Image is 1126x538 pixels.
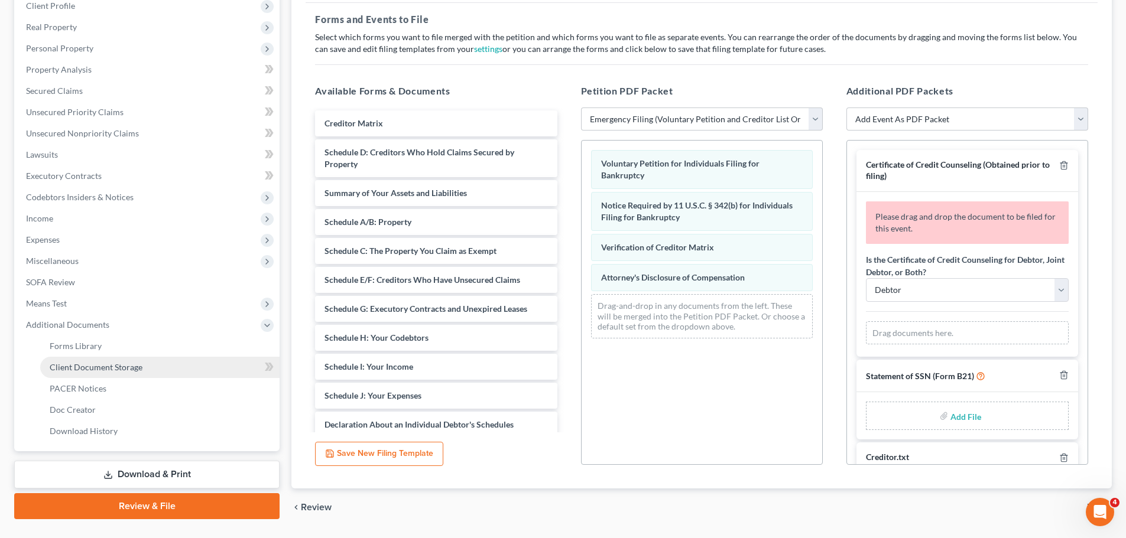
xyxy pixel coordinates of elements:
[26,213,53,223] span: Income
[325,246,497,256] span: Schedule C: The Property You Claim as Exempt
[26,64,92,74] span: Property Analysis
[301,503,332,512] span: Review
[846,84,1088,98] h5: Additional PDF Packets
[26,22,77,32] span: Real Property
[40,420,280,442] a: Download History
[866,159,1050,181] span: Certificate of Credit Counseling (Obtained prior to filing)
[26,43,93,53] span: Personal Property
[14,461,280,488] a: Download & Print
[26,128,139,138] span: Unsecured Nonpriority Claims
[26,256,79,266] span: Miscellaneous
[325,147,514,169] span: Schedule D: Creditors Who Hold Claims Secured by Property
[325,304,527,314] span: Schedule G: Executory Contracts and Unexpired Leases
[26,234,60,244] span: Expenses
[40,399,280,420] a: Doc Creator
[50,426,118,436] span: Download History
[40,357,280,378] a: Client Document Storage
[26,107,124,117] span: Unsecured Priority Claims
[474,44,502,54] a: settings
[866,452,909,463] div: Creditor.txt
[325,275,520,285] span: Schedule E/F: Creditors Who Have Unsecured Claims
[14,493,280,519] a: Review & File
[17,165,280,187] a: Executory Contracts
[26,298,67,308] span: Means Test
[17,80,280,102] a: Secured Claims
[40,335,280,357] a: Forms Library
[601,200,793,222] span: Notice Required by 11 U.S.C. § 342(b) for Individuals Filing for Bankruptcy
[325,419,514,429] span: Declaration About an Individual Debtor's Schedules
[1110,498,1119,507] span: 4
[291,503,301,512] i: chevron_left
[875,211,1056,233] span: Please drag and drop the document to be filed for this event.
[315,442,443,467] button: Save New Filing Template
[50,341,102,351] span: Forms Library
[17,102,280,123] a: Unsecured Priority Claims
[26,149,58,159] span: Lawsuits
[291,503,343,512] button: chevron_left Review
[591,294,813,338] div: Drag-and-drop in any documents from the left. These will be merged into the Petition PDF Packet. ...
[26,86,83,96] span: Secured Claims
[315,12,1088,27] h5: Forms and Events to File
[601,242,714,252] span: Verification of Creditor Matrix
[40,378,280,399] a: PACER Notices
[17,272,280,293] a: SOFA Review
[866,321,1069,345] div: Drag documents here.
[26,1,75,11] span: Client Profile
[325,217,411,227] span: Schedule A/B: Property
[17,59,280,80] a: Property Analysis
[325,361,413,371] span: Schedule I: Your Income
[315,84,557,98] h5: Available Forms & Documents
[26,192,134,202] span: Codebtors Insiders & Notices
[315,31,1088,55] p: Select which forms you want to file merged with the petition and which forms you want to file as ...
[50,383,106,393] span: PACER Notices
[866,253,1069,278] label: Is the Certificate of Credit Counseling for Debtor, Joint Debtor, or Both?
[325,332,429,343] span: Schedule H: Your Codebtors
[26,171,102,181] span: Executory Contracts
[26,277,75,287] span: SOFA Review
[17,123,280,144] a: Unsecured Nonpriority Claims
[50,362,142,372] span: Client Document Storage
[17,144,280,165] a: Lawsuits
[325,390,421,400] span: Schedule J: Your Expenses
[325,118,383,128] span: Creditor Matrix
[866,371,974,381] span: Statement of SSN (Form B21)
[26,319,109,330] span: Additional Documents
[50,405,96,415] span: Doc Creator
[601,272,745,282] span: Attorney's Disclosure of Compensation
[325,188,467,198] span: Summary of Your Assets and Liabilities
[601,158,760,180] span: Voluntary Petition for Individuals Filing for Bankruptcy
[581,85,673,96] span: Petition PDF Packet
[1086,498,1114,526] iframe: Intercom live chat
